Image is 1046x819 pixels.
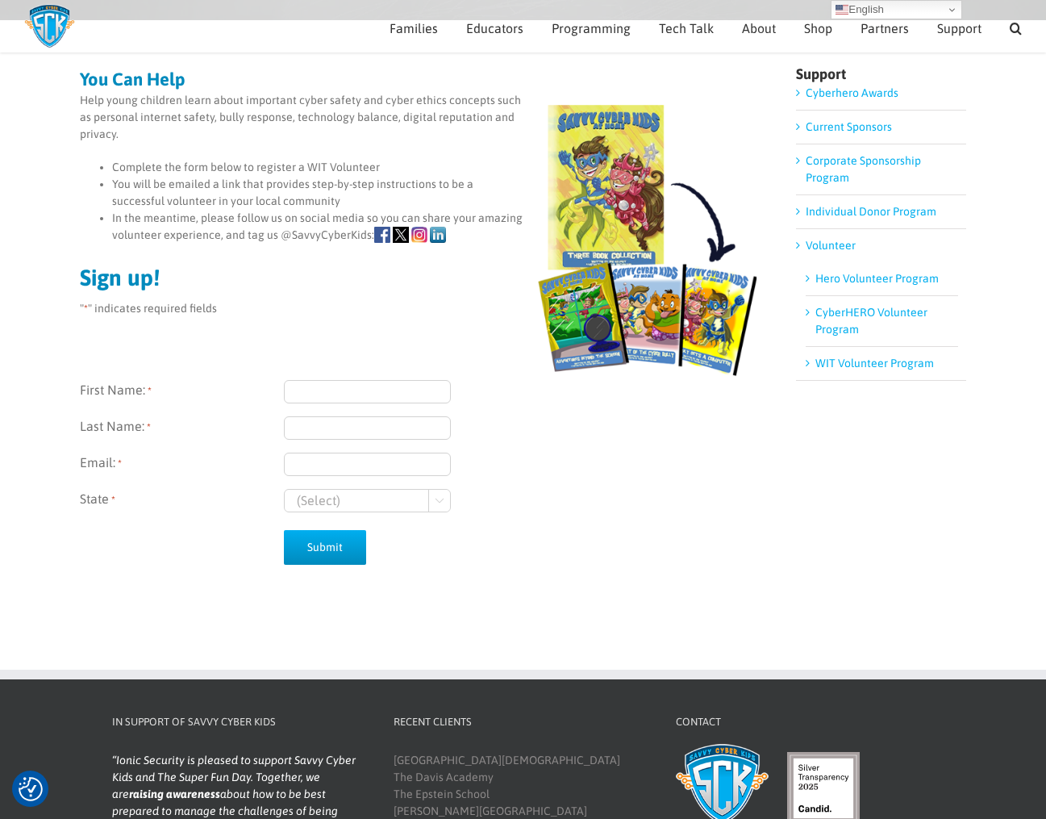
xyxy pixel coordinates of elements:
span: Programming [552,22,631,35]
p: " " indicates required fields [80,300,761,317]
li: You will be emailed a link that provides step-by-step instructions to be a successful volunteer i... [112,176,761,210]
li: Complete the form below to register a WIT Volunteer [112,159,761,176]
a: Corporate Sponsorship Program [806,154,921,184]
img: Revisit consent button [19,777,43,801]
a: Current Sponsors [806,120,892,133]
label: Email: [80,453,284,476]
span: Educators [466,22,523,35]
p: Help young children learn about important cyber safety and cyber ethics concepts such as personal... [80,92,761,143]
label: First Name: [80,380,284,403]
a: CyberHERO Volunteer Program [815,306,927,336]
a: Cyberhero Awards [806,86,898,99]
a: Volunteer [806,239,856,252]
span: Tech Talk [659,22,714,35]
h4: Contact [676,714,932,730]
span: Shop [804,22,832,35]
input: Submit [284,530,366,565]
h4: Support [796,67,966,81]
span: Partners [861,22,909,35]
span: Support [937,22,981,35]
a: Hero Volunteer Program [815,272,939,285]
img: Savvy Cyber Kids Logo [24,4,75,48]
button: Consent Preferences [19,777,43,801]
h4: Recent Clients [394,714,650,730]
img: icons-Instagram.png [411,227,427,243]
a: Individual Donor Program [806,205,936,218]
h4: In Support of Savvy Cyber Kids [112,714,369,730]
a: WIT Volunteer Program [815,357,934,370]
label: State [80,489,284,512]
img: en [836,3,848,16]
img: icons-Facebook.png [374,227,390,243]
label: Last Name: [80,416,284,440]
img: icons-X.png [393,227,409,243]
img: icons-linkedin.png [430,227,446,243]
span: Families [390,22,438,35]
strong: You Can Help [80,69,185,90]
li: In the meantime, please follow us on social media so you can share your amazing volunteer experie... [112,210,761,244]
strong: raising awareness [129,788,220,800]
h2: Sign up! [80,266,761,289]
span: About [742,22,776,35]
